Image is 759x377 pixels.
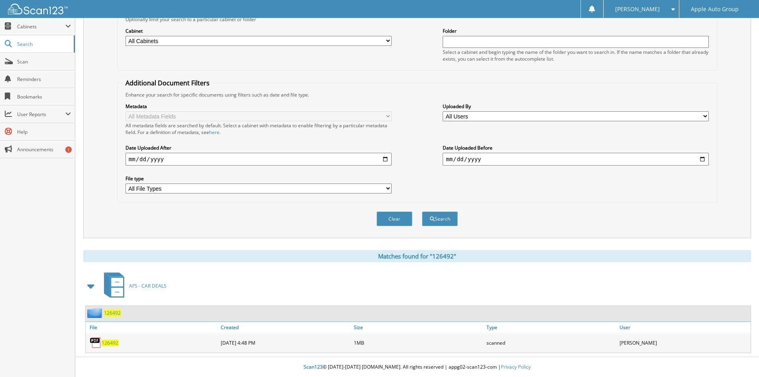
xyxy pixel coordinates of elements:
label: Uploaded By [443,103,709,110]
div: Matches found for "126492" [83,250,751,262]
span: Reminders [17,76,71,83]
span: Bookmarks [17,93,71,100]
a: 126492 [102,339,118,346]
div: All metadata fields are searched by default. Select a cabinet with metadata to enable filtering b... [126,122,392,136]
label: Metadata [126,103,392,110]
img: scan123-logo-white.svg [8,4,68,14]
input: end [443,153,709,166]
div: [PERSON_NAME] [618,335,751,351]
a: AFS - CAR DEALS [99,270,167,302]
div: Enhance your search for specific documents using filters such as date and file type. [122,91,713,98]
span: Search [17,41,70,47]
span: AFS - CAR DEALS [129,282,167,289]
label: File type [126,175,392,182]
a: Size [352,322,485,333]
div: © [DATE]-[DATE] [DOMAIN_NAME]. All rights reserved | appg02-scan123-com | [75,357,759,377]
span: User Reports [17,111,65,118]
span: Announcements [17,146,71,153]
a: Type [484,322,618,333]
span: [PERSON_NAME] [615,7,660,12]
a: Created [219,322,352,333]
div: scanned [484,335,618,351]
a: 126492 [104,310,121,316]
img: PDF.png [90,337,102,349]
button: Search [422,211,458,226]
span: Scan123 [304,363,323,370]
label: Folder [443,28,709,34]
span: Cabinets [17,23,65,30]
a: Privacy Policy [501,363,531,370]
label: Cabinet [126,28,392,34]
div: [DATE] 4:48 PM [219,335,352,351]
span: Apple Auto Group [691,7,739,12]
a: User [618,322,751,333]
input: start [126,153,392,166]
div: Select a cabinet and begin typing the name of the folder you want to search in. If the name match... [443,49,709,62]
label: Date Uploaded After [126,144,392,151]
img: folder2.png [87,308,104,318]
div: 1MB [352,335,485,351]
span: Help [17,128,71,135]
legend: Additional Document Filters [122,79,214,87]
div: Optionally limit your search to a particular cabinet or folder [122,16,713,23]
label: Date Uploaded Before [443,144,709,151]
span: Scan [17,58,71,65]
a: File [86,322,219,333]
div: 1 [65,146,72,153]
button: Clear [377,211,412,226]
a: here [209,129,220,136]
